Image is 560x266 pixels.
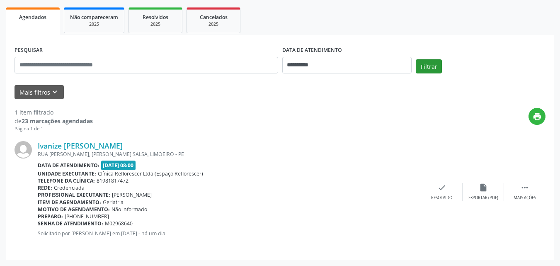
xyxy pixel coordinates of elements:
[15,125,93,132] div: Página 1 de 1
[112,191,152,198] span: [PERSON_NAME]
[19,14,46,21] span: Agendados
[528,108,545,125] button: print
[143,14,168,21] span: Resolvidos
[468,195,498,201] div: Exportar (PDF)
[38,141,123,150] a: Ivanize [PERSON_NAME]
[112,206,147,213] span: Não informado
[38,206,110,213] b: Motivo de agendamento:
[105,220,133,227] span: M02968640
[103,199,124,206] span: Geriatria
[38,191,110,198] b: Profissional executante:
[50,88,59,97] i: keyboard_arrow_down
[15,117,93,125] div: de
[135,21,176,27] div: 2025
[70,14,118,21] span: Não compareceram
[38,184,52,191] b: Rede:
[38,162,99,169] b: Data de atendimento:
[15,141,32,159] img: img
[38,213,63,220] b: Preparo:
[38,220,103,227] b: Senha de atendimento:
[200,14,228,21] span: Cancelados
[98,170,203,177] span: Clínica Reflorescer Ltda (Espaço Reflorescer)
[479,183,488,192] i: insert_drive_file
[97,177,128,184] span: 81981817472
[15,85,64,100] button: Mais filtroskeyboard_arrow_down
[70,21,118,27] div: 2025
[15,44,43,57] label: PESQUISAR
[514,195,536,201] div: Mais ações
[416,59,442,73] button: Filtrar
[54,184,85,191] span: Credenciada
[38,177,95,184] b: Telefone da clínica:
[38,170,96,177] b: Unidade executante:
[15,108,93,117] div: 1 item filtrado
[437,183,446,192] i: check
[22,117,93,125] strong: 23 marcações agendadas
[193,21,234,27] div: 2025
[533,112,542,121] i: print
[38,199,101,206] b: Item de agendamento:
[282,44,342,57] label: DATA DE ATENDIMENTO
[65,213,109,220] span: [PHONE_NUMBER]
[101,161,136,170] span: [DATE] 08:00
[38,230,421,237] p: Solicitado por [PERSON_NAME] em [DATE] - há um dia
[520,183,529,192] i: 
[38,151,421,158] div: RUA [PERSON_NAME], [PERSON_NAME] SALSA, LIMOEIRO - PE
[431,195,452,201] div: Resolvido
